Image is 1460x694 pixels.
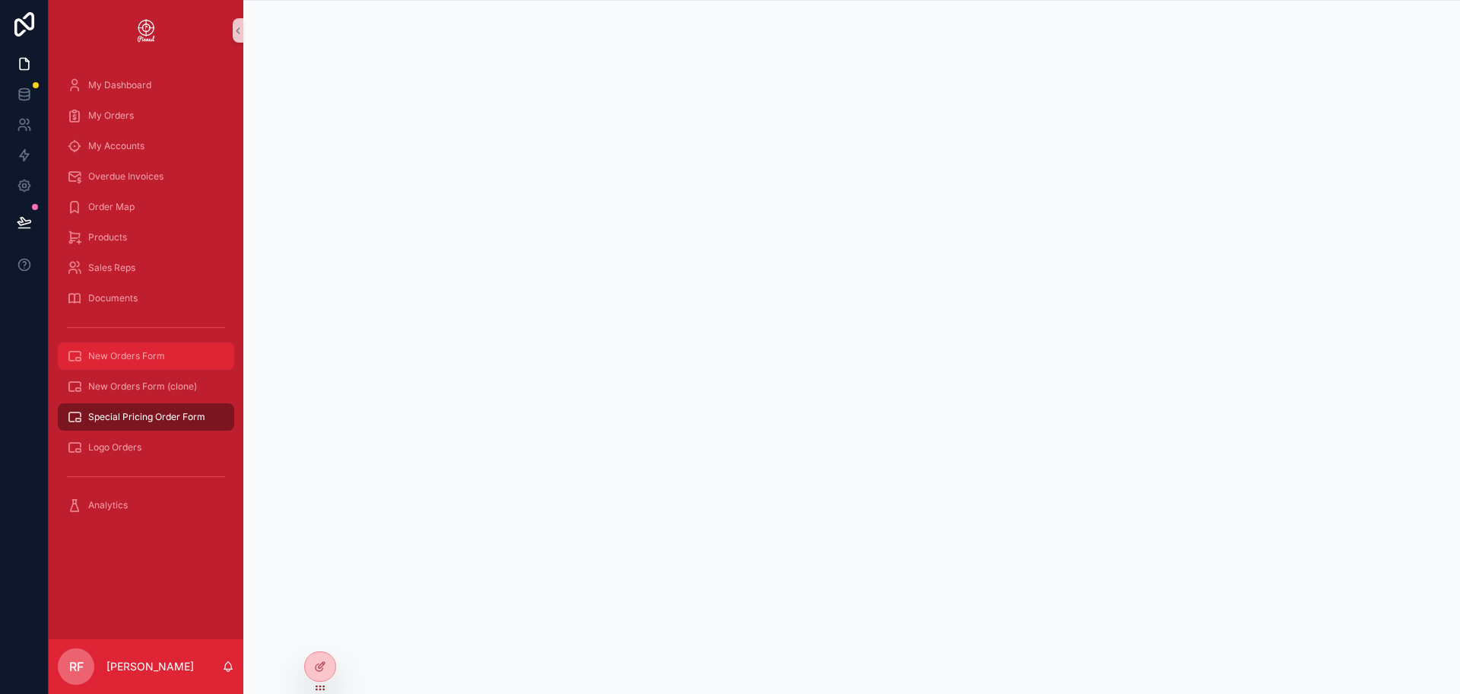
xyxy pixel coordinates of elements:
span: Sales Reps [88,262,135,274]
a: Products [58,224,234,251]
span: Overdue Invoices [88,170,163,183]
a: My Dashboard [58,72,234,99]
p: [PERSON_NAME] [106,659,194,674]
span: Special Pricing Order Form [88,411,205,423]
span: Order Map [88,201,135,213]
span: Products [88,231,127,244]
a: Analytics [58,492,234,519]
span: New Orders Form [88,350,165,362]
span: My Dashboard [88,79,151,91]
a: Order Map [58,193,234,221]
a: Documents [58,285,234,312]
a: New Orders Form (clone) [58,373,234,400]
div: scrollable content [49,61,243,539]
a: Sales Reps [58,254,234,282]
a: My Accounts [58,132,234,160]
span: Analytics [88,499,128,511]
span: Logo Orders [88,441,141,454]
img: App logo [134,18,158,43]
span: Documents [88,292,138,304]
span: My Orders [88,110,134,122]
a: Logo Orders [58,434,234,461]
span: New Orders Form (clone) [88,380,197,393]
span: RF [69,657,84,676]
a: Special Pricing Order Form [58,403,234,431]
a: New Orders Form [58,342,234,370]
a: My Orders [58,102,234,129]
span: My Accounts [88,140,144,152]
a: Overdue Invoices [58,163,234,190]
